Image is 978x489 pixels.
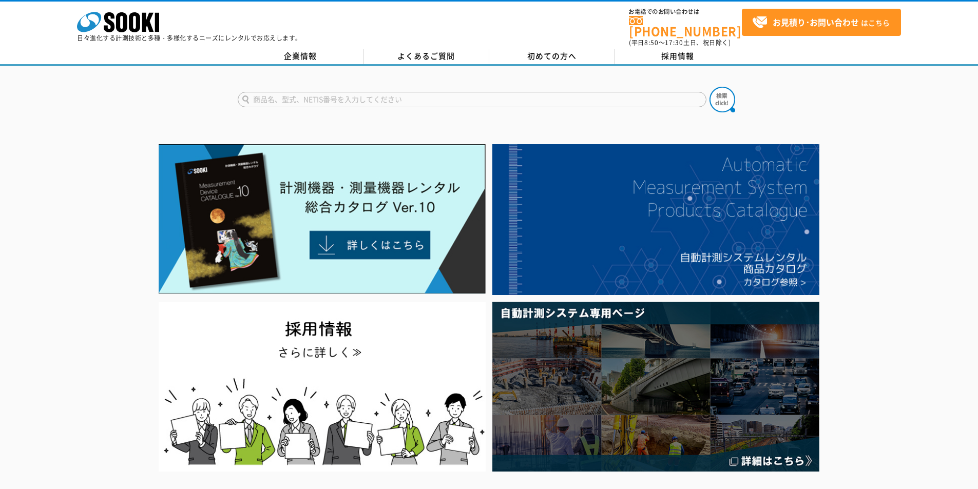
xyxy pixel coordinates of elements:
[629,16,742,37] a: [PHONE_NUMBER]
[665,38,683,47] span: 17:30
[742,9,901,36] a: お見積り･お問い合わせはこちら
[752,15,890,30] span: はこちら
[238,92,706,107] input: 商品名、型式、NETIS番号を入力してください
[492,144,819,295] img: 自動計測システムカタログ
[615,49,741,64] a: 採用情報
[492,302,819,472] img: 自動計測システム専用ページ
[629,38,731,47] span: (平日 ～ 土日、祝日除く)
[159,144,486,294] img: Catalog Ver10
[159,302,486,472] img: SOOKI recruit
[629,9,742,15] span: お電話でのお問い合わせは
[489,49,615,64] a: 初めての方へ
[363,49,489,64] a: よくあるご質問
[644,38,659,47] span: 8:50
[709,87,735,112] img: btn_search.png
[238,49,363,64] a: 企業情報
[77,35,302,41] p: 日々進化する計測技術と多種・多様化するニーズにレンタルでお応えします。
[527,50,577,62] span: 初めての方へ
[773,16,859,28] strong: お見積り･お問い合わせ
